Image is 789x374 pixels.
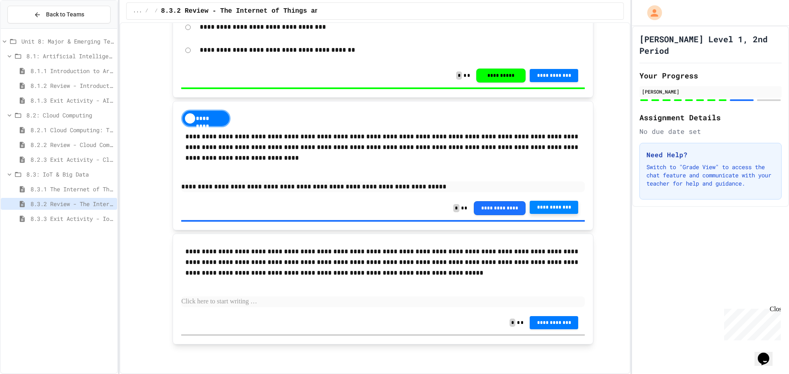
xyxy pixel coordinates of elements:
[26,52,114,60] span: 8.1: Artificial Intelligence Basics
[26,170,114,179] span: 8.3: IoT & Big Data
[7,6,111,23] button: Back to Teams
[754,341,781,366] iframe: chat widget
[639,70,782,81] h2: Your Progress
[3,3,57,52] div: Chat with us now!Close
[26,111,114,119] span: 8.2: Cloud Computing
[646,163,775,188] p: Switch to "Grade View" to access the chat feature and communicate with your teacher for help and ...
[639,33,782,56] h1: [PERSON_NAME] Level 1, 2nd Period
[639,112,782,123] h2: Assignment Details
[30,126,114,134] span: 8.2.1 Cloud Computing: Transforming the Digital World
[30,96,114,105] span: 8.1.3 Exit Activity - AI Detective
[30,140,114,149] span: 8.2.2 Review - Cloud Computing
[30,200,114,208] span: 8.3.2 Review - The Internet of Things and Big Data
[639,126,782,136] div: No due date set
[721,305,781,340] iframe: chat widget
[30,214,114,223] span: 8.3.3 Exit Activity - IoT Data Detective Challenge
[30,155,114,164] span: 8.2.3 Exit Activity - Cloud Service Detective
[646,150,775,160] h3: Need Help?
[21,37,114,46] span: Unit 8: Major & Emerging Technologies
[133,8,142,14] span: ...
[155,8,158,14] span: /
[30,81,114,90] span: 8.1.2 Review - Introduction to Artificial Intelligence
[145,8,148,14] span: /
[30,67,114,75] span: 8.1.1 Introduction to Artificial Intelligence
[639,3,664,22] div: My Account
[30,185,114,193] span: 8.3.1 The Internet of Things and Big Data: Our Connected Digital World
[46,10,84,19] span: Back to Teams
[161,6,358,16] span: 8.3.2 Review - The Internet of Things and Big Data
[642,88,779,95] div: [PERSON_NAME]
